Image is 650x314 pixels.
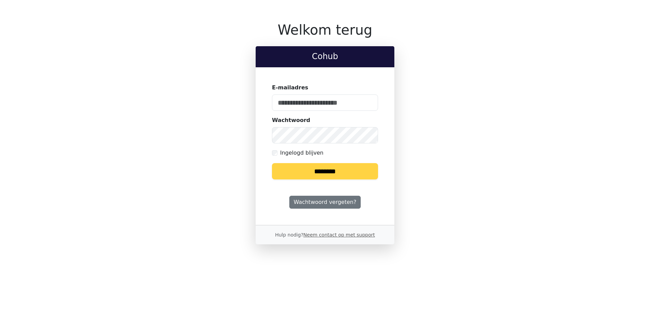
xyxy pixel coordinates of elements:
h2: Cohub [261,52,389,62]
label: E-mailadres [272,84,308,92]
a: Wachtwoord vergeten? [289,196,361,209]
label: Wachtwoord [272,116,310,124]
label: Ingelogd blijven [280,149,323,157]
a: Neem contact op met support [303,232,375,238]
h1: Welkom terug [256,22,394,38]
small: Hulp nodig? [275,232,375,238]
